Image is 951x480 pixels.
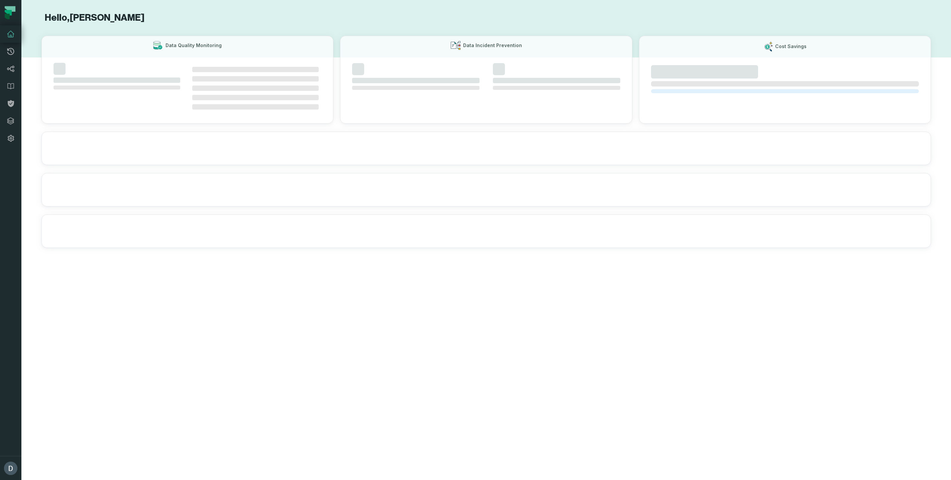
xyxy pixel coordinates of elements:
button: Data Quality Monitoring [41,36,333,124]
h3: Data Incident Prevention [463,42,522,49]
h3: Cost Savings [775,43,807,50]
h1: Hello, [PERSON_NAME] [41,12,931,24]
img: avatar of Daniel Lahyani [4,462,17,475]
button: Cost Savings [639,36,931,124]
h3: Data Quality Monitoring [166,42,222,49]
button: Data Incident Prevention [340,36,632,124]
